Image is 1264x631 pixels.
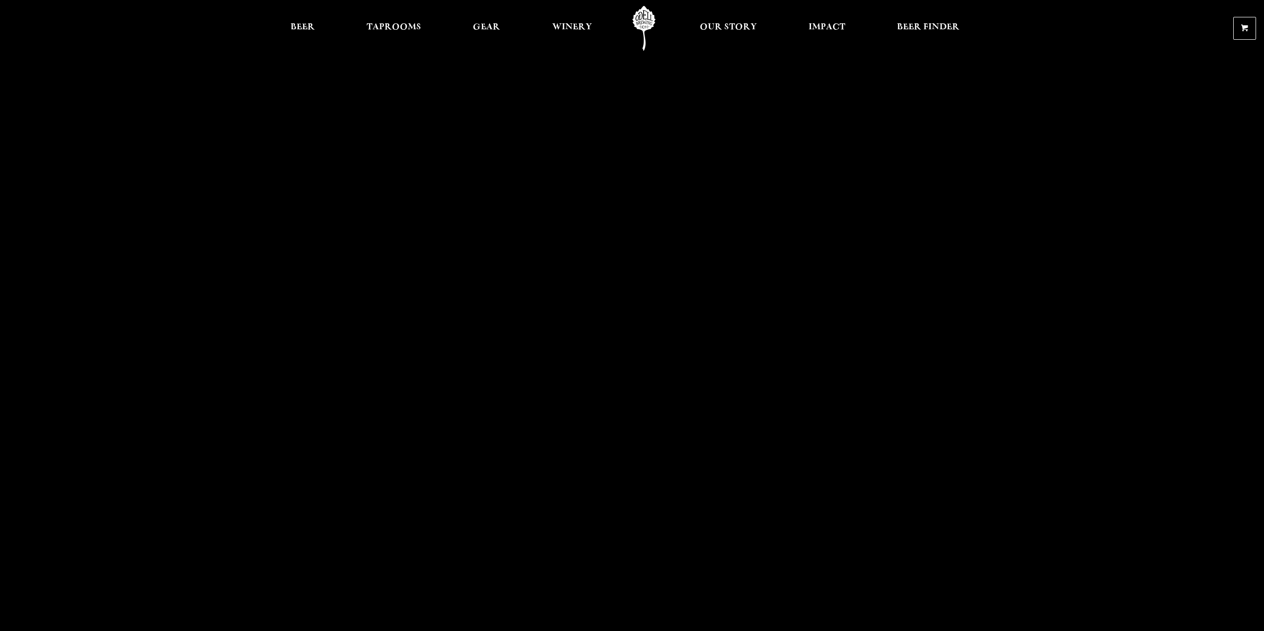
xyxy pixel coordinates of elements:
[625,6,663,51] a: Odell Home
[360,6,428,51] a: Taprooms
[284,6,321,51] a: Beer
[552,23,592,31] span: Winery
[466,6,507,51] a: Gear
[897,23,960,31] span: Beer Finder
[809,23,845,31] span: Impact
[891,6,966,51] a: Beer Finder
[367,23,421,31] span: Taprooms
[802,6,852,51] a: Impact
[700,23,757,31] span: Our Story
[473,23,500,31] span: Gear
[291,23,315,31] span: Beer
[546,6,598,51] a: Winery
[693,6,763,51] a: Our Story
